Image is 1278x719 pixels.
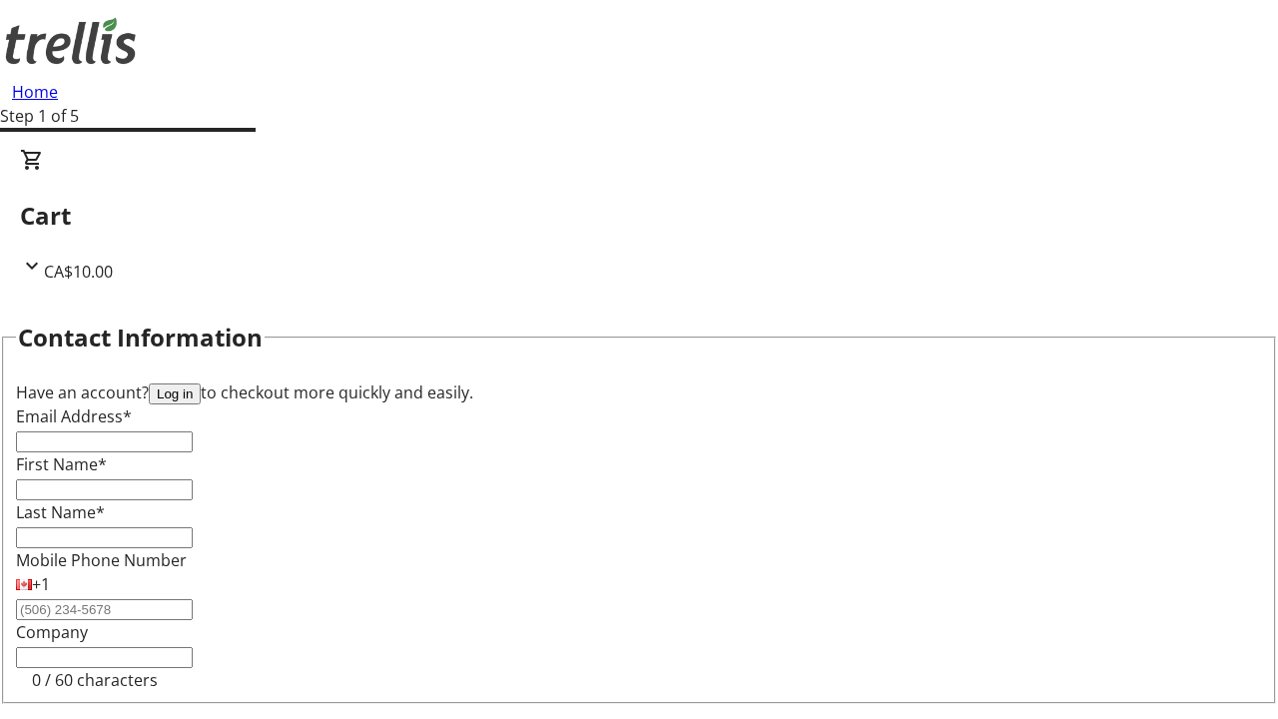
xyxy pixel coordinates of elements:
label: Last Name* [16,501,105,523]
div: Have an account? to checkout more quickly and easily. [16,380,1262,404]
div: CartCA$10.00 [20,148,1258,284]
input: (506) 234-5678 [16,599,193,620]
label: Email Address* [16,405,132,427]
tr-character-limit: 0 / 60 characters [32,669,158,691]
label: First Name* [16,453,107,475]
label: Company [16,621,88,643]
label: Mobile Phone Number [16,549,187,571]
button: Log in [149,383,201,404]
h2: Cart [20,198,1258,234]
h2: Contact Information [18,320,263,356]
span: CA$10.00 [44,261,113,283]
